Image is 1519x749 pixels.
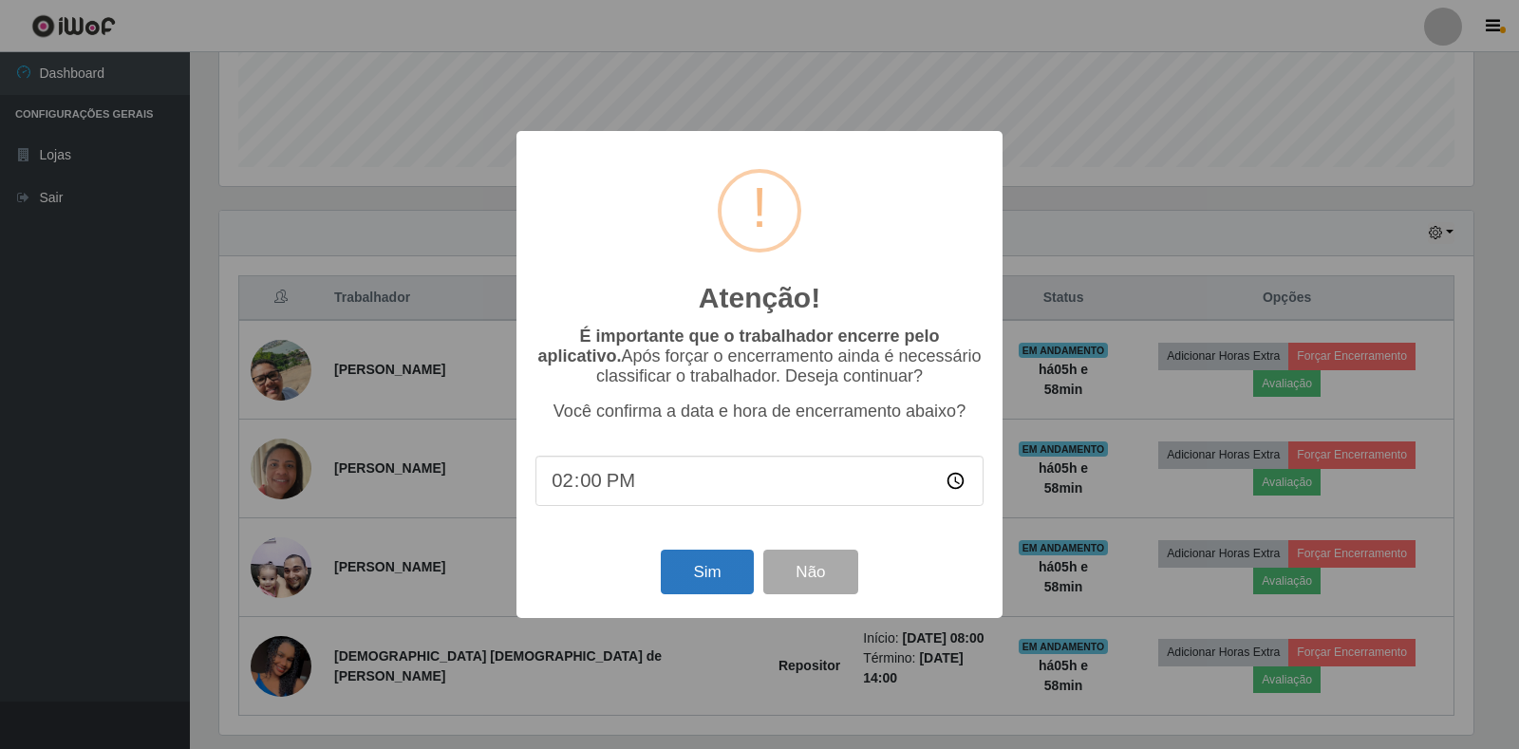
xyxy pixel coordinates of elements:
button: Sim [661,550,753,594]
button: Não [763,550,857,594]
b: É importante que o trabalhador encerre pelo aplicativo. [537,327,939,365]
p: Após forçar o encerramento ainda é necessário classificar o trabalhador. Deseja continuar? [535,327,984,386]
h2: Atenção! [699,281,820,315]
p: Você confirma a data e hora de encerramento abaixo? [535,402,984,421]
